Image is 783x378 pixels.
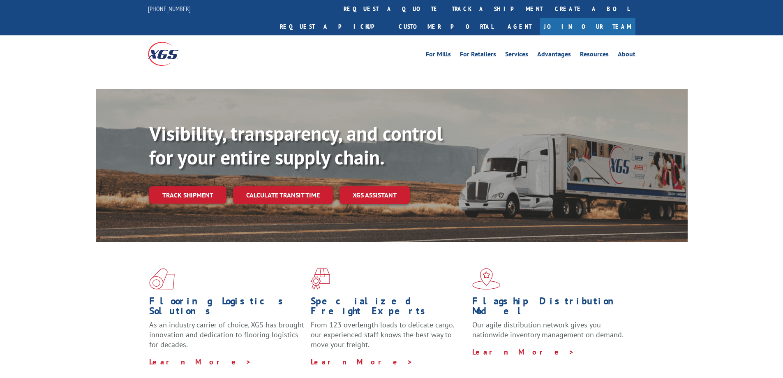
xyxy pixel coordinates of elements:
[580,51,609,60] a: Resources
[149,357,252,366] a: Learn More >
[505,51,528,60] a: Services
[472,268,501,290] img: xgs-icon-flagship-distribution-model-red
[149,296,305,320] h1: Flooring Logistics Solutions
[499,18,540,35] a: Agent
[149,186,226,204] a: Track shipment
[472,296,628,320] h1: Flagship Distribution Model
[426,51,451,60] a: For Mills
[618,51,635,60] a: About
[340,186,410,204] a: XGS ASSISTANT
[472,320,624,339] span: Our agile distribution network gives you nationwide inventory management on demand.
[540,18,635,35] a: Join Our Team
[149,268,175,290] img: xgs-icon-total-supply-chain-intelligence-red
[311,296,466,320] h1: Specialized Freight Experts
[148,5,191,13] a: [PHONE_NUMBER]
[274,18,393,35] a: Request a pickup
[311,357,413,366] a: Learn More >
[311,268,330,290] img: xgs-icon-focused-on-flooring-red
[393,18,499,35] a: Customer Portal
[472,347,575,357] a: Learn More >
[233,186,333,204] a: Calculate transit time
[149,320,304,349] span: As an industry carrier of choice, XGS has brought innovation and dedication to flooring logistics...
[460,51,496,60] a: For Retailers
[311,320,466,357] p: From 123 overlength loads to delicate cargo, our experienced staff knows the best way to move you...
[149,121,443,170] b: Visibility, transparency, and control for your entire supply chain.
[537,51,571,60] a: Advantages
